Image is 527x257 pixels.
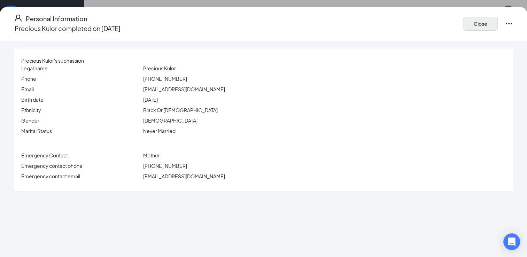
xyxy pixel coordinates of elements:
[14,14,22,22] svg: User
[15,24,121,33] p: Precious Kulor completed on [DATE]
[21,106,140,114] p: Ethnicity
[143,86,225,92] span: [EMAIL_ADDRESS][DOMAIN_NAME]
[505,20,513,28] svg: Ellipses
[143,96,158,103] span: [DATE]
[143,173,225,179] span: [EMAIL_ADDRESS][DOMAIN_NAME]
[21,127,140,135] p: Marital Status
[21,162,140,170] p: Emergency contact phone
[21,151,140,159] p: Emergency Contact
[143,107,218,113] span: Black Or [DEMOGRAPHIC_DATA]
[21,85,140,93] p: Email
[21,57,84,64] span: Precious Kulor's submission
[503,233,520,250] div: Open Intercom Messenger
[143,76,187,82] span: [PHONE_NUMBER]
[21,75,140,83] p: Phone
[143,65,176,71] span: Precious Kulor
[21,172,140,180] p: Emergency contact email
[143,163,187,169] span: [PHONE_NUMBER]
[21,64,140,72] p: Legal name
[143,117,197,124] span: [DEMOGRAPHIC_DATA]
[463,17,498,31] button: Close
[143,128,176,134] span: Never Married
[143,152,160,158] span: Mother
[21,117,140,124] p: Gender
[26,14,87,24] h4: Personal Information
[21,96,140,103] p: Birth date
